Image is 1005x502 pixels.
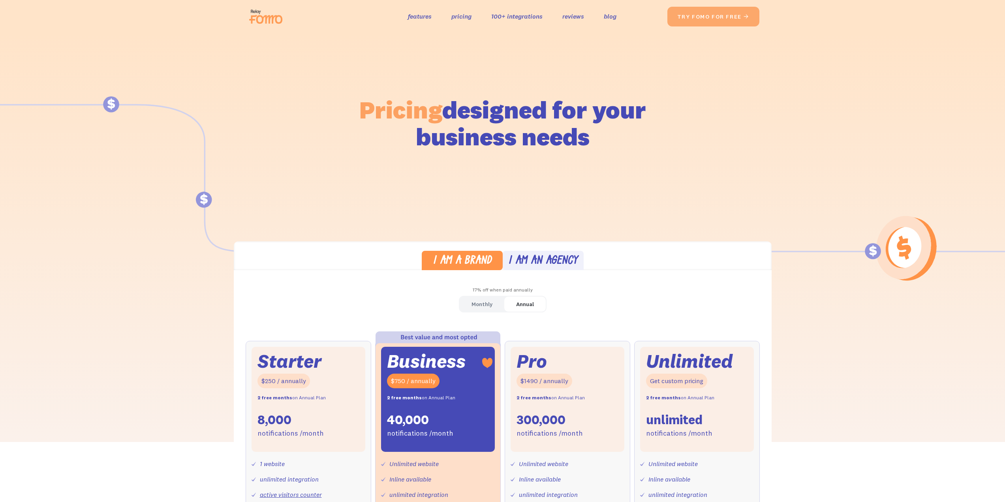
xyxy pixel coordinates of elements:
[387,395,422,400] strong: 2 free months
[646,412,703,428] div: unlimited
[260,458,285,470] div: 1 website
[260,474,319,485] div: unlimited integration
[648,489,707,500] div: unlimited integration
[257,395,292,400] strong: 2 free months
[648,474,690,485] div: Inline available
[257,353,321,370] div: Starter
[257,374,310,388] div: $250 / annually
[667,7,759,26] a: try fomo for free
[562,11,584,22] a: reviews
[517,392,585,404] div: on Annual Plan
[743,13,750,20] span: 
[260,491,322,498] a: active visitors counter
[646,353,733,370] div: Unlimited
[517,428,583,439] div: notifications /month
[257,392,326,404] div: on Annual Plan
[359,96,646,150] h1: designed for your business needs
[646,392,714,404] div: on Annual Plan
[648,458,698,470] div: Unlimited website
[257,428,324,439] div: notifications /month
[387,374,440,388] div: $750 / annually
[517,395,551,400] strong: 2 free months
[433,256,492,267] div: I am a brand
[387,392,455,404] div: on Annual Plan
[519,489,578,500] div: unlimited integration
[646,395,681,400] strong: 2 free months
[257,412,291,428] div: 8,000
[516,299,534,310] div: Annual
[517,374,572,388] div: $1490 / annually
[451,11,472,22] a: pricing
[519,474,561,485] div: Inline available
[389,474,431,485] div: Inline available
[517,412,565,428] div: 300,000
[508,256,578,267] div: I am an agency
[519,458,568,470] div: Unlimited website
[472,299,492,310] div: Monthly
[387,428,453,439] div: notifications /month
[646,374,707,388] div: Get custom pricing
[517,353,547,370] div: Pro
[604,11,616,22] a: blog
[389,489,448,500] div: unlimited integration
[389,458,439,470] div: Unlimited website
[408,11,432,22] a: features
[646,428,712,439] div: notifications /month
[387,353,466,370] div: Business
[387,412,429,428] div: 40,000
[359,94,442,125] span: Pricing
[234,284,772,296] div: 17% off when paid annually
[491,11,543,22] a: 100+ integrations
